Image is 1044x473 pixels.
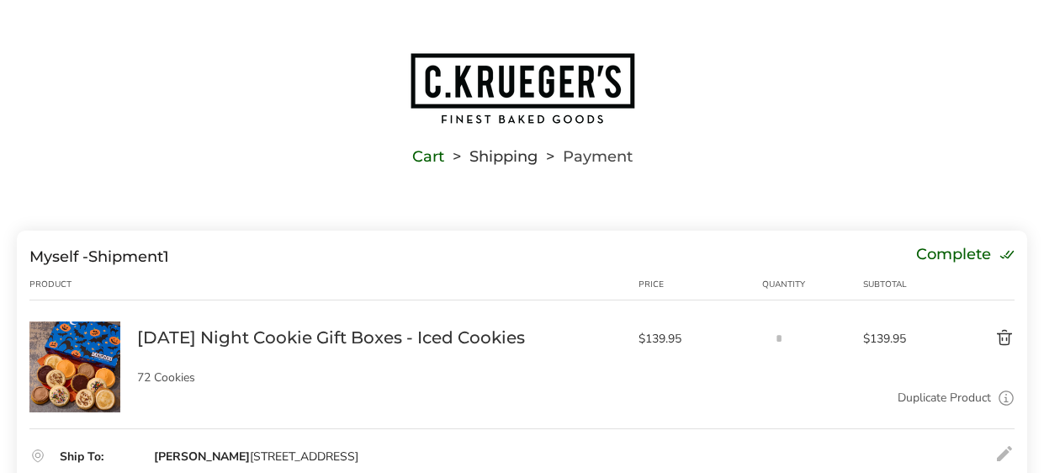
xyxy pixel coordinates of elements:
[444,151,538,162] li: Shipping
[412,151,444,162] a: Cart
[762,278,863,291] div: Quantity
[29,278,137,291] div: Product
[409,51,636,125] img: C.KRUEGER'S
[863,278,932,291] div: Subtotal
[163,247,169,266] span: 1
[60,451,137,463] div: Ship To:
[137,327,525,348] a: [DATE] Night Cookie Gift Boxes - Iced Cookies
[29,321,120,337] a: Halloween Night Cookie Gift Boxes - Iced Cookies
[137,372,622,384] p: 72 Cookies
[639,278,761,291] div: Price
[154,449,358,465] div: [STREET_ADDRESS]
[639,331,753,347] span: $139.95
[17,51,1027,125] a: Go to home page
[916,247,1015,266] div: Complete
[154,449,250,465] strong: [PERSON_NAME]
[762,322,796,355] input: Quantity input
[863,331,932,347] span: $139.95
[29,247,88,266] span: Myself -
[29,322,120,412] img: Halloween Night Cookie Gift Boxes - Iced Cookies
[898,389,991,407] a: Duplicate Product
[563,151,633,162] span: Payment
[931,328,1015,348] button: Delete product
[29,247,169,266] div: Shipment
